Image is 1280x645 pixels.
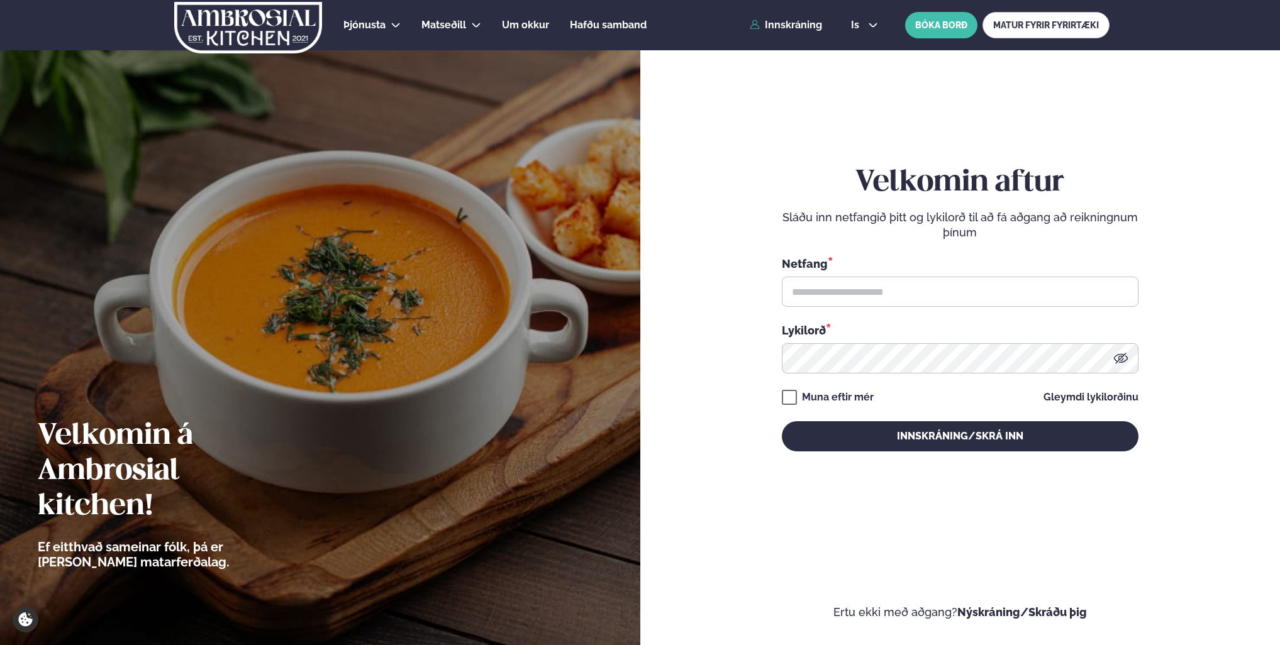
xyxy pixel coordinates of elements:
[502,18,549,33] a: Um okkur
[851,20,863,30] span: is
[905,12,977,38] button: BÓKA BORÐ
[782,165,1138,201] h2: Velkomin aftur
[570,19,647,31] span: Hafðu samband
[343,18,386,33] a: Þjónusta
[13,607,38,632] a: Cookie settings
[841,20,888,30] button: is
[957,605,1087,619] a: Nýskráning/Skráðu þig
[678,605,1243,620] p: Ertu ekki með aðgang?
[782,322,1138,338] div: Lykilorð
[38,539,299,570] p: Ef eitthvað sameinar fólk, þá er [PERSON_NAME] matarferðalag.
[343,19,386,31] span: Þjónusta
[173,2,323,53] img: logo
[782,421,1138,451] button: Innskráning/Skrá inn
[421,18,466,33] a: Matseðill
[502,19,549,31] span: Um okkur
[38,419,299,524] h2: Velkomin á Ambrosial kitchen!
[570,18,647,33] a: Hafðu samband
[982,12,1110,38] a: MATUR FYRIR FYRIRTÆKI
[750,19,822,31] a: Innskráning
[1043,392,1138,402] a: Gleymdi lykilorðinu
[421,19,466,31] span: Matseðill
[782,255,1138,272] div: Netfang
[782,210,1138,240] p: Sláðu inn netfangið þitt og lykilorð til að fá aðgang að reikningnum þínum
